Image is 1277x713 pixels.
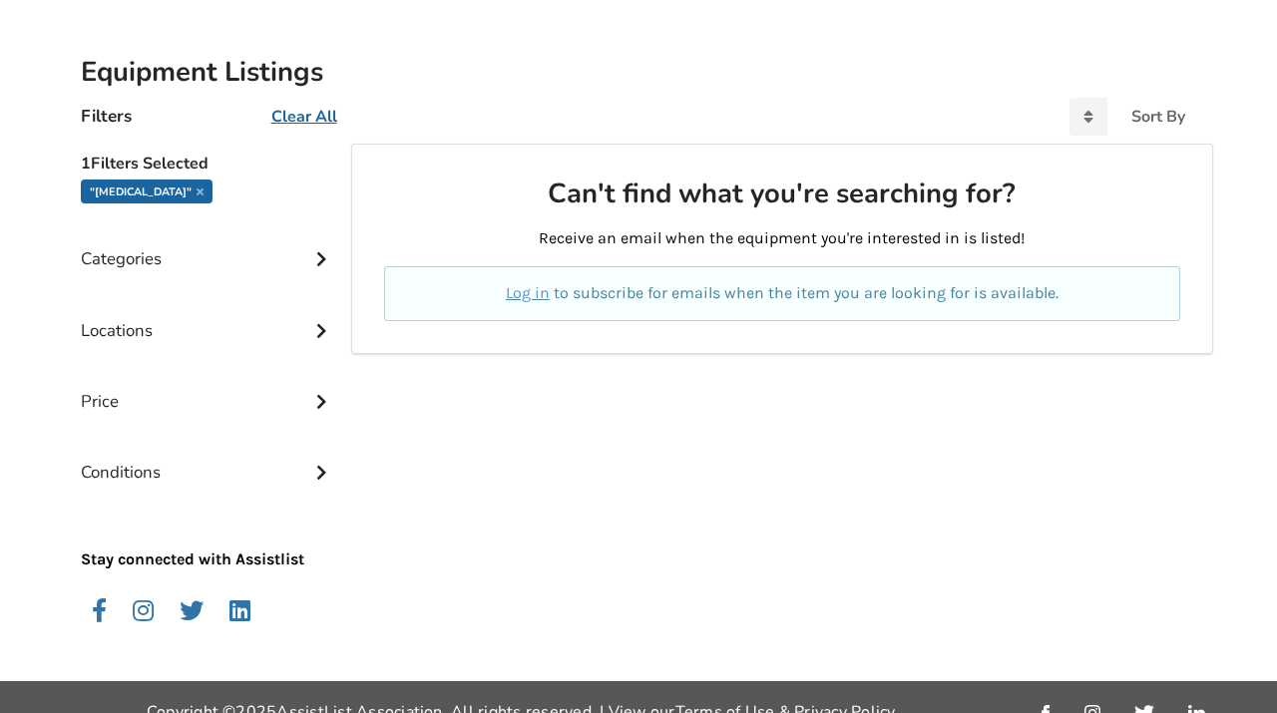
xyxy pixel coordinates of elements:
[81,179,213,203] div: "[MEDICAL_DATA]"
[271,106,337,128] u: Clear All
[506,283,550,302] a: Log in
[384,177,1179,211] h2: Can't find what you're searching for?
[81,208,336,279] div: Categories
[81,493,336,571] p: Stay connected with Assistlist
[81,280,336,351] div: Locations
[81,144,336,179] h5: 1 Filters Selected
[408,282,1155,305] p: to subscribe for emails when the item you are looking for is available.
[81,422,336,493] div: Conditions
[81,105,132,128] h4: Filters
[1131,109,1185,125] div: Sort By
[384,227,1179,250] p: Receive an email when the equipment you're interested in is listed!
[81,351,336,422] div: Price
[81,55,1197,90] h2: Equipment Listings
